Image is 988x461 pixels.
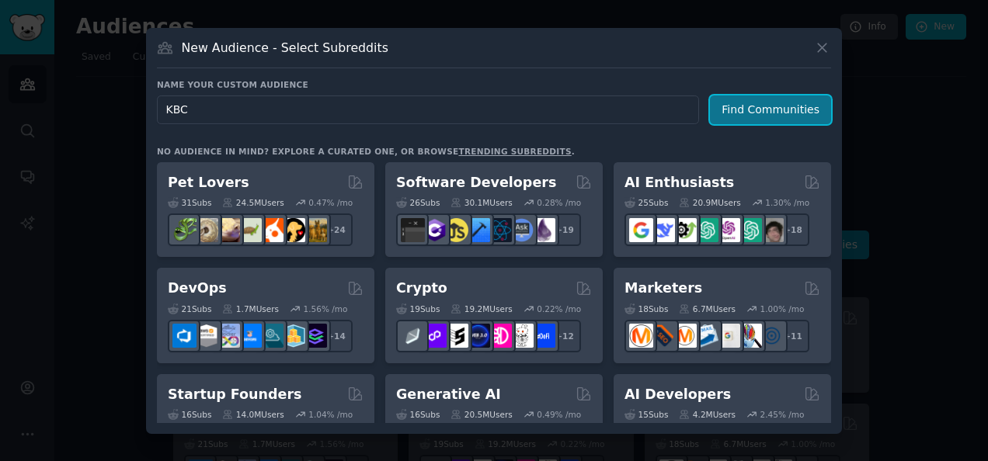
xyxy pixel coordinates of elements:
[624,279,702,298] h2: Marketers
[194,324,218,348] img: AWS_Certified_Experts
[738,218,762,242] img: chatgpt_prompts_
[172,324,197,348] img: azuredevops
[320,320,353,352] div: + 14
[182,40,388,56] h3: New Audience - Select Subreddits
[488,218,512,242] img: reactnative
[673,218,697,242] img: AItoolsCatalog
[157,79,831,90] h3: Name your custom audience
[760,324,784,348] img: OnlineMarketing
[679,197,740,208] div: 20.9M Users
[777,320,809,352] div: + 11
[157,95,699,124] input: Pick a short name, like "Digital Marketers" or "Movie-Goers"
[259,218,284,242] img: cockatiel
[303,324,327,348] img: PlatformEngineers
[651,218,675,242] img: DeepSeek
[451,409,512,420] div: 20.5M Users
[222,409,284,420] div: 14.0M Users
[716,324,740,348] img: googleads
[777,213,809,246] div: + 18
[710,95,831,124] button: Find Communities
[624,173,734,192] h2: AI Enthusiasts
[548,213,581,246] div: + 19
[716,218,740,242] img: OpenAIDev
[396,173,556,192] h2: Software Developers
[537,303,581,314] div: 0.22 % /mo
[548,320,581,352] div: + 12
[451,303,512,314] div: 19.2M Users
[760,303,805,314] div: 1.00 % /mo
[629,324,653,348] img: content_marketing
[760,218,784,242] img: ArtificalIntelligence
[537,197,581,208] div: 0.28 % /mo
[168,173,249,192] h2: Pet Lovers
[531,324,555,348] img: defi_
[222,303,279,314] div: 1.7M Users
[760,409,805,420] div: 2.45 % /mo
[168,279,227,298] h2: DevOps
[651,324,675,348] img: bigseo
[168,409,211,420] div: 16 Sub s
[216,218,240,242] img: leopardgeckos
[396,303,440,314] div: 19 Sub s
[458,147,571,156] a: trending subreddits
[537,409,581,420] div: 0.49 % /mo
[444,218,468,242] img: learnjavascript
[624,385,731,404] h2: AI Developers
[510,324,534,348] img: CryptoNews
[401,324,425,348] img: ethfinance
[466,218,490,242] img: iOSProgramming
[624,409,668,420] div: 15 Sub s
[466,324,490,348] img: web3
[168,303,211,314] div: 21 Sub s
[168,385,301,404] h2: Startup Founders
[679,409,736,420] div: 4.2M Users
[444,324,468,348] img: ethstaker
[629,218,653,242] img: GoogleGeminiAI
[238,218,262,242] img: turtle
[396,385,501,404] h2: Generative AI
[194,218,218,242] img: ballpython
[738,324,762,348] img: MarketingResearch
[157,146,575,157] div: No audience in mind? Explore a curated one, or browse .
[238,324,262,348] img: DevOpsLinks
[679,303,736,314] div: 6.7M Users
[308,197,353,208] div: 0.47 % /mo
[624,303,668,314] div: 18 Sub s
[451,197,512,208] div: 30.1M Users
[303,218,327,242] img: dogbreed
[488,324,512,348] img: defiblockchain
[216,324,240,348] img: Docker_DevOps
[396,409,440,420] div: 16 Sub s
[673,324,697,348] img: AskMarketing
[320,213,353,246] div: + 24
[259,324,284,348] img: platformengineering
[694,324,718,348] img: Emailmarketing
[531,218,555,242] img: elixir
[281,218,305,242] img: PetAdvice
[308,409,353,420] div: 1.04 % /mo
[401,218,425,242] img: software
[396,197,440,208] div: 26 Sub s
[423,218,447,242] img: csharp
[510,218,534,242] img: AskComputerScience
[694,218,718,242] img: chatgpt_promptDesign
[765,197,809,208] div: 1.30 % /mo
[168,197,211,208] div: 31 Sub s
[281,324,305,348] img: aws_cdk
[172,218,197,242] img: herpetology
[624,197,668,208] div: 25 Sub s
[304,303,348,314] div: 1.56 % /mo
[222,197,284,208] div: 24.5M Users
[423,324,447,348] img: 0xPolygon
[396,279,447,298] h2: Crypto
